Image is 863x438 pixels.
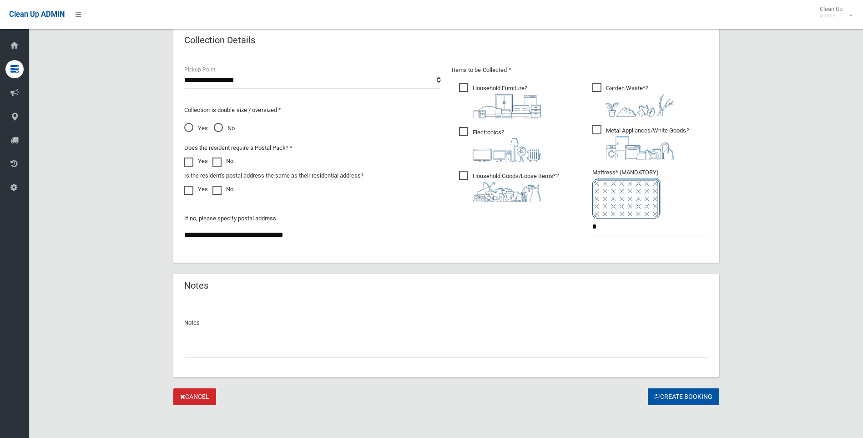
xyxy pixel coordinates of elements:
a: Cancel [173,388,216,405]
span: Household Furniture [459,83,541,118]
img: b13cc3517677393f34c0a387616ef184.png [473,182,541,202]
i: ? [473,85,541,118]
label: If no, please specify postal address [184,213,276,224]
span: Clean Up ADMIN [9,10,65,19]
img: e7408bece873d2c1783593a074e5cb2f.png [592,178,661,219]
span: Garden Waste* [592,83,674,117]
i: ? [473,173,559,202]
i: ? [606,85,674,117]
label: Yes [184,156,208,167]
small: Admin [820,12,843,19]
p: Collection is double size / oversized * [184,105,441,116]
span: Metal Appliances/White Goods [592,125,689,160]
p: Items to be Collected * [452,65,708,76]
p: Notes [184,317,708,328]
img: 394712a680b73dbc3d2a6a3a7ffe5a07.png [473,138,541,162]
header: Collection Details [173,31,266,49]
span: Yes [184,123,208,134]
span: No [214,123,235,134]
span: Clean Up [815,5,852,19]
header: Notes [173,277,219,295]
label: No [212,156,233,167]
i: ? [473,129,541,162]
img: 4fd8a5c772b2c999c83690221e5242e0.png [606,94,674,117]
i: ? [606,127,689,160]
label: Yes [184,184,208,195]
label: Is the resident's postal address the same as their residential address? [184,170,363,181]
span: Household Goods/Loose Items* [459,171,559,202]
img: 36c1b0289cb1767239cdd3de9e694f19.png [606,136,674,160]
span: Electronics [459,127,541,162]
label: No [212,184,233,195]
span: Mattress* (MANDATORY) [592,169,708,219]
label: Does the resident require a Postal Pack? * [184,143,293,153]
button: Create Booking [648,388,719,405]
img: aa9efdbe659d29b613fca23ba79d85cb.png [473,94,541,118]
